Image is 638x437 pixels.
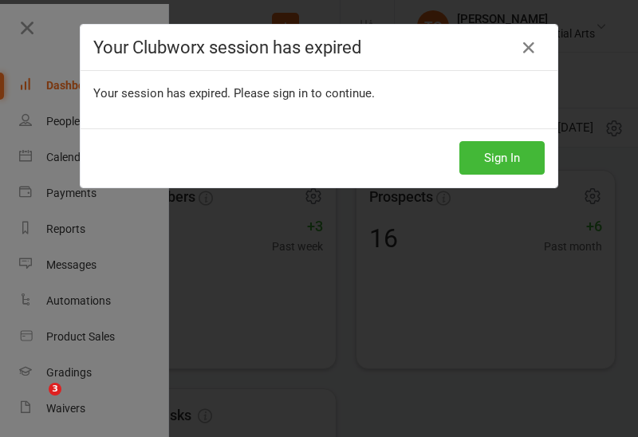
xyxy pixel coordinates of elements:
[49,383,61,396] span: 3
[16,383,54,421] iframe: Intercom live chat
[93,86,375,100] span: Your session has expired. Please sign in to continue.
[459,141,545,175] button: Sign In
[516,35,542,61] a: Close
[93,37,545,57] h4: Your Clubworx session has expired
